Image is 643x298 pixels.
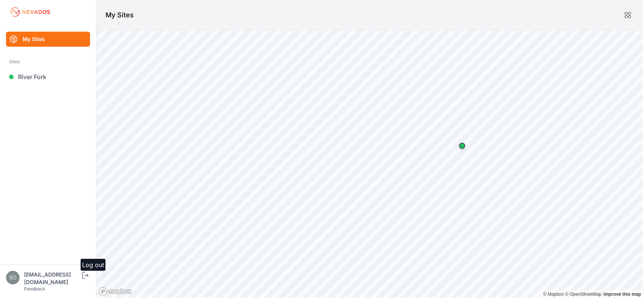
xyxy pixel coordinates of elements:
a: OpenStreetMap [565,292,602,297]
canvas: Map [96,30,643,298]
a: River Fork [6,69,90,84]
div: Sites [9,57,87,66]
h1: My Sites [105,10,134,20]
div: [EMAIL_ADDRESS][DOMAIN_NAME] [24,271,81,286]
a: Mapbox [543,292,564,297]
a: My Sites [6,32,90,47]
a: Map feedback [604,292,641,297]
a: Mapbox logo [99,287,132,296]
img: Nevados [9,6,51,18]
a: Feedback [24,286,45,292]
div: Map marker [455,138,470,153]
img: solvocc@solvenergy.com [6,271,20,284]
